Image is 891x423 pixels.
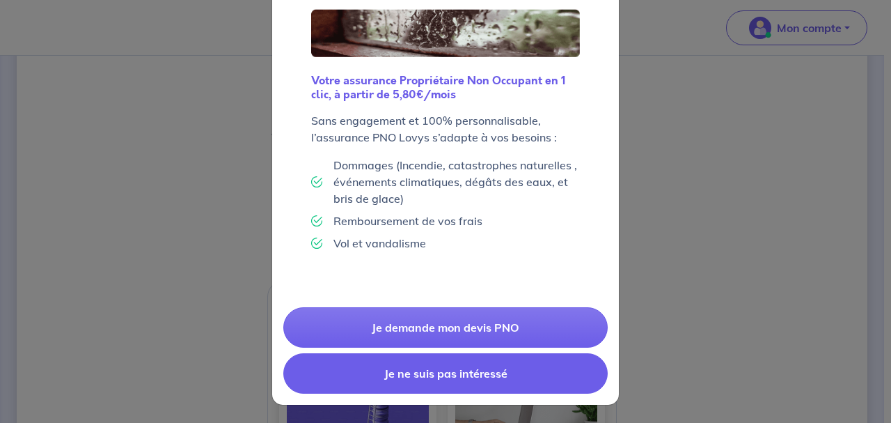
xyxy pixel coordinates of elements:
[311,74,580,100] h6: Votre assurance Propriétaire Non Occupant en 1 clic, à partir de 5,80€/mois
[333,213,482,229] p: Remboursement de vos frais
[283,307,608,348] a: Je demande mon devis PNO
[311,112,580,146] p: Sans engagement et 100% personnalisable, l’assurance PNO Lovys s’adapte à vos besoins :
[333,235,426,252] p: Vol et vandalisme
[283,353,608,394] button: Je ne suis pas intéressé
[333,157,580,207] p: Dommages (Incendie, catastrophes naturelles , événements climatiques, dégâts des eaux, et bris de...
[311,9,580,58] img: Logo Lovys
